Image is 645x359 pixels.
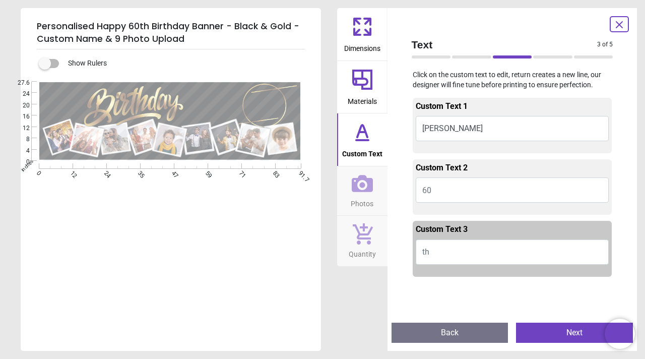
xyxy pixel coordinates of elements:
span: Text [412,37,598,52]
button: Quantity [337,216,388,266]
span: 27.6 [11,79,30,87]
span: 35 [136,169,142,176]
span: Custom Text 2 [416,163,468,172]
iframe: Brevo live chat [605,319,635,349]
span: 47 [169,169,176,176]
span: Custom Text 3 [416,224,468,234]
div: Show Rulers [45,57,321,70]
button: 60 [416,177,609,203]
button: Custom Text [337,113,388,166]
span: 8 [11,135,30,144]
span: 0 [34,169,41,176]
h5: Personalised Happy 60th Birthday Banner - Black & Gold - Custom Name & 9 Photo Upload [37,16,305,49]
span: Materials [348,92,377,107]
span: 12 [68,169,75,176]
span: 4 [11,147,30,155]
button: Dimensions [337,8,388,61]
span: th [422,247,429,257]
span: 0 [11,158,30,166]
span: 20 [11,101,30,110]
span: 83 [271,169,277,176]
span: Photos [351,194,373,209]
p: Click on the custom text to edit, return creates a new line, our designer will fine tune before p... [404,70,621,90]
span: Custom Text [342,144,382,159]
button: Materials [337,61,388,113]
span: 3 of 5 [597,40,613,49]
span: 16 [11,112,30,121]
span: 91.7 [297,169,303,176]
button: Photos [337,166,388,216]
button: Back [392,323,508,343]
span: 71 [237,169,243,176]
span: Dimensions [344,39,380,54]
span: 59 [203,169,210,176]
span: 24 [102,169,108,176]
button: [PERSON_NAME] [416,116,609,141]
button: th [416,240,609,265]
span: 60 [422,186,431,195]
button: Next [516,323,633,343]
span: 24 [11,90,30,98]
span: Quantity [349,245,376,260]
span: 12 [11,124,30,133]
span: Custom Text 1 [416,101,468,111]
